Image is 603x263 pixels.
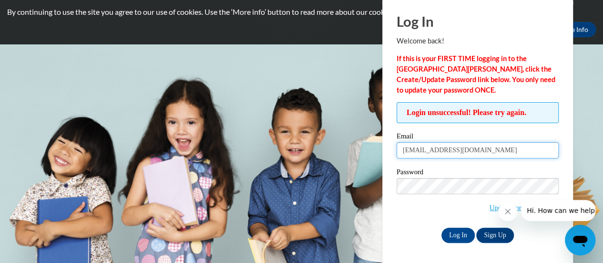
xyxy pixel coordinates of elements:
a: More Info [551,22,596,37]
strong: If this is your FIRST TIME logging in to the [GEOGRAPHIC_DATA][PERSON_NAME], click the Create/Upd... [397,54,555,94]
p: Welcome back! [397,36,559,46]
iframe: Close message [498,202,517,221]
label: Email [397,133,559,142]
h1: Log In [397,11,559,31]
a: Sign Up [476,228,513,243]
span: Login unsuccessful! Please try again. [397,102,559,123]
iframe: Button to launch messaging window [565,225,595,255]
a: Update/Forgot Password [490,204,559,211]
span: Hi. How can we help? [6,7,77,14]
label: Password [397,168,559,178]
input: Log In [441,228,475,243]
iframe: Message from company [521,200,595,221]
p: By continuing to use the site you agree to our use of cookies. Use the ‘More info’ button to read... [7,7,596,17]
